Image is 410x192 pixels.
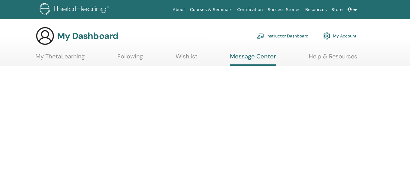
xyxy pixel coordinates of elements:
a: My ThetaLearning [35,53,85,64]
img: chalkboard-teacher.svg [257,33,264,39]
a: Help & Resources [309,53,357,64]
a: Instructor Dashboard [257,29,309,43]
a: Certification [235,4,265,15]
h3: My Dashboard [57,31,118,41]
img: cog.svg [323,31,330,41]
a: Following [117,53,143,64]
a: My Account [323,29,357,43]
img: logo.png [40,3,111,16]
a: Wishlist [176,53,197,64]
a: Resources [303,4,329,15]
a: Courses & Seminars [188,4,235,15]
a: Store [329,4,345,15]
a: About [170,4,187,15]
img: generic-user-icon.jpg [35,26,55,46]
a: Success Stories [265,4,303,15]
a: Message Center [230,53,276,66]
